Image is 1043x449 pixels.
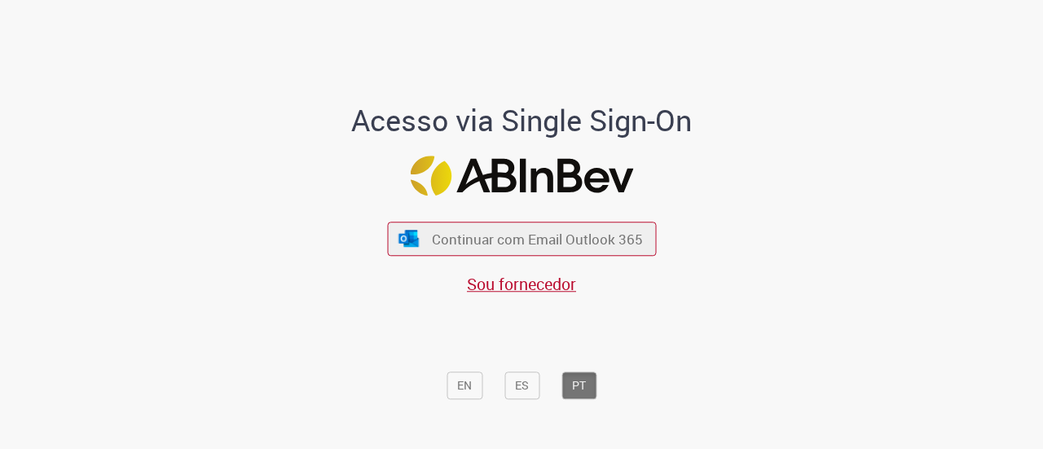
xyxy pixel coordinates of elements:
button: ícone Azure/Microsoft 360 Continuar com Email Outlook 365 [387,222,656,256]
button: EN [447,372,482,399]
img: Logo ABInBev [410,156,633,196]
span: Continuar com Email Outlook 365 [432,230,643,249]
h1: Acesso via Single Sign-On [296,104,748,137]
button: PT [561,372,596,399]
button: ES [504,372,539,399]
a: Sou fornecedor [467,273,576,295]
img: ícone Azure/Microsoft 360 [398,230,420,247]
